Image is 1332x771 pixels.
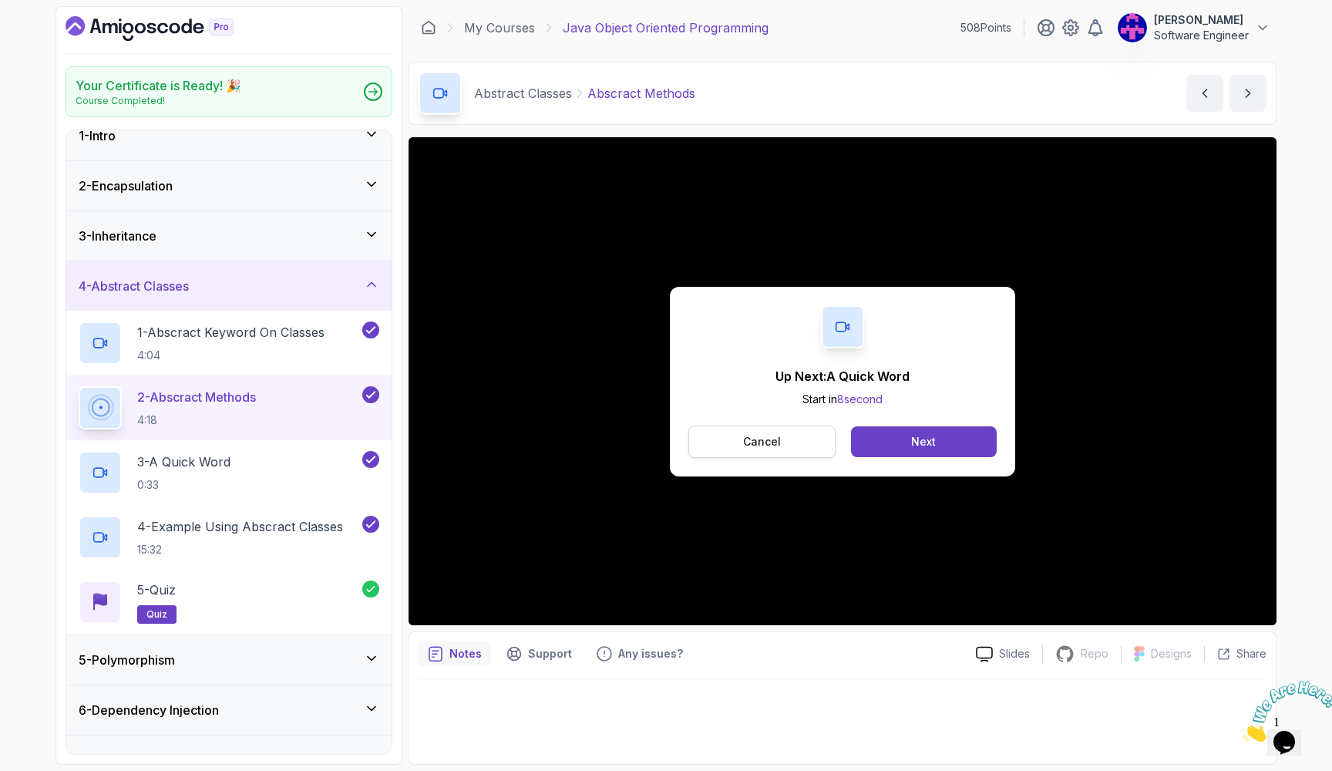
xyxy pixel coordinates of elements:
[449,646,482,662] p: Notes
[911,434,936,449] div: Next
[76,95,241,107] p: Course Completed!
[66,685,392,735] button: 6-Dependency Injection
[1154,12,1249,28] p: [PERSON_NAME]
[1154,28,1249,43] p: Software Engineer
[563,19,769,37] p: Java Object Oriented Programming
[964,646,1042,662] a: Slides
[1117,12,1270,43] button: user profile image[PERSON_NAME]Software Engineer
[76,76,241,95] h2: Your Certificate is Ready! 🎉
[1118,13,1147,42] img: user profile image
[1229,75,1266,112] button: next content
[66,635,392,685] button: 5-Polymorphism
[497,641,581,666] button: Support button
[137,542,343,557] p: 15:32
[79,126,116,145] h3: 1 - Intro
[79,277,189,295] h3: 4 - Abstract Classes
[6,6,12,19] span: 1
[409,137,1276,625] iframe: 2 - Abscract Methods
[137,477,230,493] p: 0:33
[66,211,392,261] button: 3-Inheritance
[528,646,572,662] p: Support
[79,177,173,195] h3: 2 - Encapsulation
[79,701,219,719] h3: 6 - Dependency Injection
[1236,675,1332,748] iframe: chat widget
[743,434,781,449] p: Cancel
[1236,646,1266,662] p: Share
[1204,646,1266,662] button: Share
[1151,646,1192,662] p: Designs
[419,641,491,666] button: notes button
[146,608,167,621] span: quiz
[587,84,695,103] p: Abscract Methods
[960,20,1011,35] p: 508 Points
[66,161,392,210] button: 2-Encapsulation
[775,392,910,407] p: Start in
[79,516,379,559] button: 4-Example Using Abscract Classes15:32
[137,388,256,406] p: 2 - Abscract Methods
[137,453,230,471] p: 3 - A Quick Word
[618,646,683,662] p: Any issues?
[137,581,176,599] p: 5 - Quiz
[851,426,997,457] button: Next
[6,6,102,67] img: Chat attention grabber
[137,412,256,428] p: 4:18
[79,581,379,624] button: 5-Quizquiz
[79,751,181,769] h3: 7 - Solid Principles
[79,386,379,429] button: 2-Abscract Methods4:18
[79,227,156,245] h3: 3 - Inheritance
[66,261,392,311] button: 4-Abstract Classes
[1081,646,1108,662] p: Repo
[66,66,392,117] a: Your Certificate is Ready! 🎉Course Completed!
[474,84,572,103] p: Abstract Classes
[999,646,1030,662] p: Slides
[79,651,175,669] h3: 5 - Polymorphism
[421,20,436,35] a: Dashboard
[464,19,535,37] a: My Courses
[66,111,392,160] button: 1-Intro
[688,426,836,458] button: Cancel
[1186,75,1223,112] button: previous content
[79,451,379,494] button: 3-A Quick Word0:33
[137,323,325,342] p: 1 - Abscract Keyword On Classes
[587,641,692,666] button: Feedback button
[66,16,269,41] a: Dashboard
[137,517,343,536] p: 4 - Example Using Abscract Classes
[837,392,883,406] span: 8 second
[137,348,325,363] p: 4:04
[775,367,910,385] p: Up Next: A Quick Word
[79,322,379,365] button: 1-Abscract Keyword On Classes4:04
